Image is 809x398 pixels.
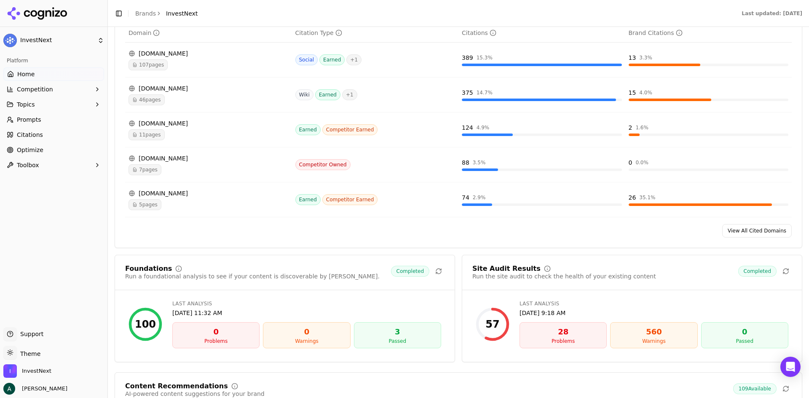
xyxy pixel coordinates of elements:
[129,29,160,37] div: Domain
[733,383,777,394] span: 109 Available
[172,300,441,307] div: Last Analysis
[129,129,165,140] span: 11 pages
[172,309,441,317] div: [DATE] 11:32 AM
[3,364,51,378] button: Open organization switcher
[639,89,652,96] div: 4.0 %
[176,326,256,338] div: 0
[295,89,313,100] span: Wiki
[125,390,265,398] div: AI-powered content suggestions for your brand
[135,9,198,18] nav: breadcrumb
[129,94,165,105] span: 46 pages
[129,154,289,163] div: [DOMAIN_NAME]
[267,338,346,345] div: Warnings
[19,385,67,393] span: [PERSON_NAME]
[315,89,340,100] span: Earned
[129,199,161,210] span: 5 pages
[125,272,380,280] div: Run a foundational analysis to see if your content is discoverable by [PERSON_NAME].
[3,383,67,395] button: Open user button
[129,189,289,198] div: [DOMAIN_NAME]
[125,24,292,43] th: domain
[614,326,694,338] div: 560
[520,300,788,307] div: Last Analysis
[17,100,35,109] span: Topics
[625,24,792,43] th: brandCitationCount
[462,53,473,62] div: 389
[705,326,785,338] div: 0
[629,123,632,132] div: 2
[176,338,256,345] div: Problems
[639,194,655,201] div: 35.1 %
[705,338,785,345] div: Passed
[342,89,357,100] span: + 1
[17,350,40,357] span: Theme
[166,9,198,18] span: InvestNext
[129,164,161,175] span: 7 pages
[473,194,486,201] div: 2.9 %
[295,194,321,205] span: Earned
[477,89,493,96] div: 14.7 %
[485,318,499,331] div: 57
[292,24,459,43] th: citationTypes
[635,159,648,166] div: 0.0 %
[391,266,429,277] span: Completed
[17,85,53,93] span: Competition
[629,53,636,62] div: 13
[295,54,318,65] span: Social
[520,309,788,317] div: [DATE] 9:18 AM
[629,29,683,37] div: Brand Citations
[629,193,636,202] div: 26
[346,54,362,65] span: + 1
[477,124,490,131] div: 4.9 %
[295,159,351,170] span: Competitor Owned
[129,59,168,70] span: 107 pages
[295,29,342,37] div: Citation Type
[17,146,43,154] span: Optimize
[22,367,51,375] span: InvestNext
[17,161,39,169] span: Toolbox
[295,124,321,135] span: Earned
[523,338,603,345] div: Problems
[125,383,228,390] div: Content Recommendations
[20,37,94,44] span: InvestNext
[267,326,346,338] div: 0
[639,54,652,61] div: 3.3 %
[17,131,43,139] span: Citations
[462,123,473,132] div: 124
[738,266,777,277] span: Completed
[125,265,172,272] div: Foundations
[17,330,43,338] span: Support
[135,318,156,331] div: 100
[629,88,636,97] div: 15
[135,10,156,17] a: Brands
[523,326,603,338] div: 28
[319,54,345,65] span: Earned
[3,383,15,395] img: Andrew Berg
[3,113,104,126] a: Prompts
[722,224,792,238] a: View All Cited Domains
[472,272,656,280] div: Run the site audit to check the health of your existing content
[3,158,104,172] button: Toolbox
[614,338,694,345] div: Warnings
[3,83,104,96] button: Competition
[129,49,289,58] div: [DOMAIN_NAME]
[322,194,378,205] span: Competitor Earned
[462,88,473,97] div: 375
[129,84,289,93] div: [DOMAIN_NAME]
[3,54,104,67] div: Platform
[3,364,17,378] img: InvestNext
[129,119,289,128] div: [DOMAIN_NAME]
[17,70,35,78] span: Home
[462,193,469,202] div: 74
[477,54,493,61] div: 15.3 %
[3,67,104,81] a: Home
[472,265,541,272] div: Site Audit Results
[473,159,486,166] div: 3.5 %
[458,24,625,43] th: totalCitationCount
[125,24,792,217] div: Data table
[462,29,496,37] div: Citations
[780,357,801,377] div: Open Intercom Messenger
[462,158,469,167] div: 88
[358,338,437,345] div: Passed
[629,158,632,167] div: 0
[3,34,17,47] img: InvestNext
